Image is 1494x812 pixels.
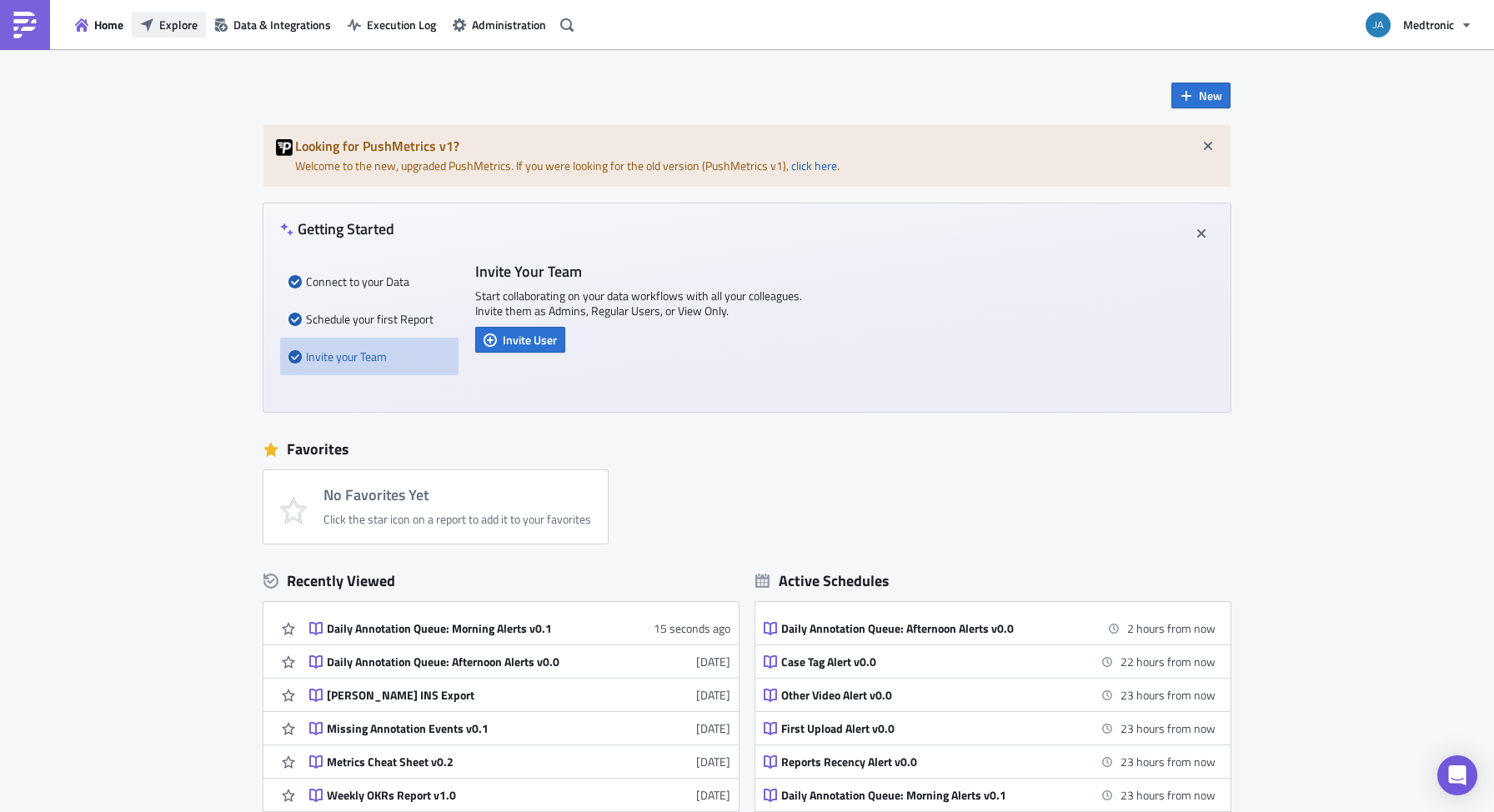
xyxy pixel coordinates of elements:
[1120,786,1216,804] time: 2025-08-20 09:00
[1171,83,1231,108] button: New
[327,654,619,669] div: Daily Annotation Queue: Afternoon Alerts v0.0
[1120,719,1216,737] time: 2025-08-20 09:00
[327,754,619,769] div: Metrics Cheat Sheet v0.2
[475,327,565,353] button: Invite User
[696,786,730,804] time: 2025-07-07T08:02:08Z
[444,12,554,38] button: Administration
[263,569,739,594] div: Recently Viewed
[764,612,1216,644] a: Daily Annotation Queue: Afternoon Alerts v0.02 hours from now
[323,512,591,527] div: Click the star icon on a report to add it to your favorites
[327,788,619,803] div: Weekly OKRs Report v1.0
[132,12,206,38] button: Explore
[280,220,394,238] h4: Getting Started
[696,686,730,704] time: 2025-07-21T11:07:43Z
[288,338,450,375] div: Invite your Team
[781,654,1073,669] div: Case Tag Alert v0.0
[1437,755,1477,795] div: Open Intercom Messenger
[323,487,591,504] h4: No Favorites Yet
[781,754,1073,769] div: Reports Recency Alert v0.0
[472,16,546,33] span: Administration
[367,16,436,33] span: Execution Log
[791,157,837,174] a: click here
[327,688,619,703] div: [PERSON_NAME] INS Export
[696,719,730,737] time: 2025-07-16T08:16:22Z
[288,300,450,338] div: Schedule your first Report
[309,679,730,711] a: [PERSON_NAME] INS Export[DATE]
[475,288,809,318] p: Start collaborating on your data workflows with all your colleagues. Invite them as Admins, Regul...
[1120,686,1216,704] time: 2025-08-20 09:00
[1364,11,1392,39] img: Avatar
[1356,7,1481,43] button: Medtronic
[159,16,198,33] span: Explore
[781,788,1073,803] div: Daily Annotation Queue: Morning Alerts v0.1
[475,263,809,280] h4: Invite Your Team
[764,679,1216,711] a: Other Video Alert v0.023 hours from now
[781,688,1073,703] div: Other Video Alert v0.0
[309,645,730,678] a: Daily Annotation Queue: Afternoon Alerts v0.0[DATE]
[764,779,1216,811] a: Daily Annotation Queue: Morning Alerts v0.123 hours from now
[263,125,1231,187] div: Welcome to the new, upgraded PushMetrics. If you were looking for the old version (PushMetrics v1...
[309,712,730,744] a: Missing Annotation Events v0.1[DATE]
[67,12,132,38] button: Home
[309,612,730,644] a: Daily Annotation Queue: Morning Alerts v0.115 seconds ago
[263,437,1231,462] div: Favorites
[696,653,730,670] time: 2025-07-21T17:32:15Z
[94,16,123,33] span: Home
[781,621,1073,636] div: Daily Annotation Queue: Afternoon Alerts v0.0
[1120,653,1216,670] time: 2025-08-20 08:00
[12,12,38,38] img: PushMetrics
[764,745,1216,778] a: Reports Recency Alert v0.023 hours from now
[327,721,619,736] div: Missing Annotation Events v0.1
[309,745,730,778] a: Metrics Cheat Sheet v0.2[DATE]
[503,331,557,348] span: Invite User
[233,16,331,33] span: Data & Integrations
[288,263,450,300] div: Connect to your Data
[206,12,339,38] button: Data & Integrations
[764,712,1216,744] a: First Upload Alert v0.023 hours from now
[696,753,730,770] time: 2025-07-11T08:03:50Z
[327,621,619,636] div: Daily Annotation Queue: Morning Alerts v0.1
[1199,87,1222,104] span: New
[764,645,1216,678] a: Case Tag Alert v0.022 hours from now
[1403,16,1454,33] span: Medtronic
[1120,753,1216,770] time: 2025-08-20 09:00
[755,571,890,590] div: Active Schedules
[654,619,730,637] time: 2025-08-19T09:23:10Z
[339,12,444,38] button: Execution Log
[1127,619,1216,637] time: 2025-08-19 12:00
[309,779,730,811] a: Weekly OKRs Report v1.0[DATE]
[295,139,1218,153] h5: Looking for PushMetrics v1?
[781,721,1073,736] div: First Upload Alert v0.0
